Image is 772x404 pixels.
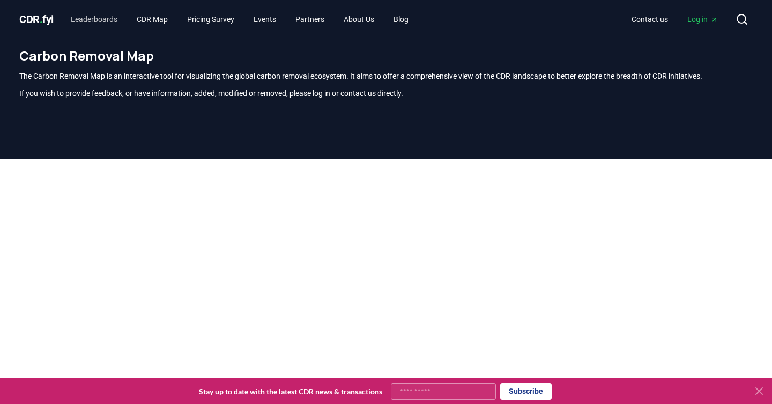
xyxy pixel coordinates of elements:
a: Pricing Survey [179,10,243,29]
a: Log in [679,10,727,29]
nav: Main [623,10,727,29]
a: CDR.fyi [19,12,54,27]
span: Log in [687,14,718,25]
span: CDR fyi [19,13,54,26]
a: Partners [287,10,333,29]
a: Leaderboards [62,10,126,29]
a: Blog [385,10,417,29]
span: . [40,13,43,26]
a: Events [245,10,285,29]
p: The Carbon Removal Map is an interactive tool for visualizing the global carbon removal ecosystem... [19,71,753,81]
h1: Carbon Removal Map [19,47,753,64]
nav: Main [62,10,417,29]
p: If you wish to provide feedback, or have information, added, modified or removed, please log in o... [19,88,753,99]
a: About Us [335,10,383,29]
a: Contact us [623,10,677,29]
a: CDR Map [128,10,176,29]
